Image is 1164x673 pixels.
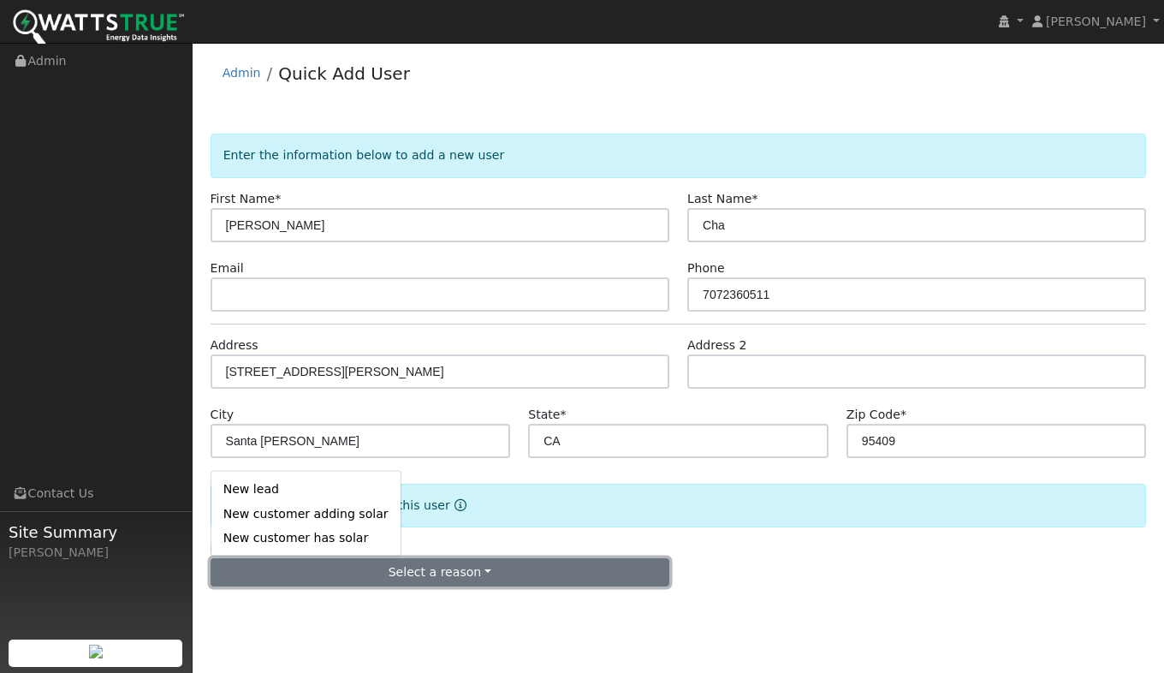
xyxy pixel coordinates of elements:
a: Quick Add User [278,63,410,84]
div: Select the reason for adding this user [211,484,1147,527]
span: Required [751,192,757,205]
span: Required [900,408,906,421]
img: retrieve [89,645,103,658]
label: Address [211,336,258,354]
label: Zip Code [846,406,906,424]
a: Admin [223,66,261,80]
button: Select a reason [211,558,669,587]
span: Required [275,192,281,205]
label: First Name [211,190,282,208]
label: State [528,406,566,424]
div: Enter the information below to add a new user [211,134,1147,177]
a: New customer adding solar [211,502,401,526]
span: Site Summary [9,521,183,544]
label: Phone [687,259,725,277]
label: Last Name [687,190,757,208]
label: City [211,406,235,424]
div: [PERSON_NAME] [9,544,183,562]
span: [PERSON_NAME] [1046,15,1146,28]
a: New lead [211,477,401,501]
label: Address 2 [687,336,747,354]
img: WattsTrue [13,9,184,48]
label: Email [211,259,244,277]
span: Required [560,408,566,421]
a: New customer has solar [211,526,401,550]
a: Reason for new user [450,498,466,512]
